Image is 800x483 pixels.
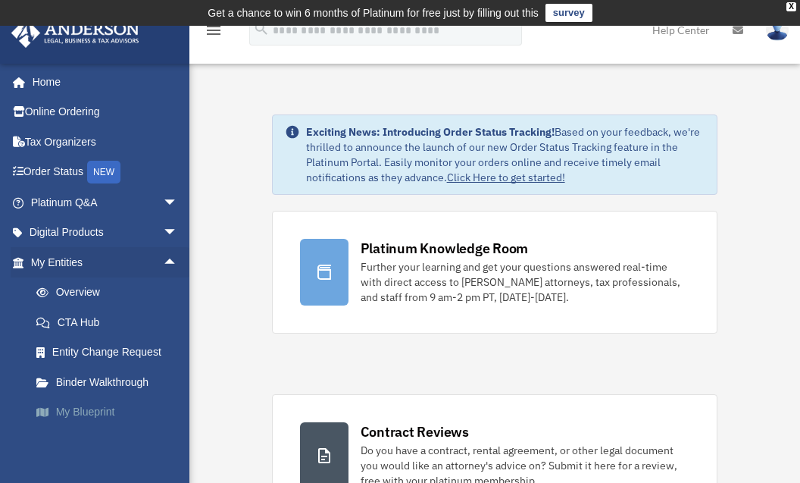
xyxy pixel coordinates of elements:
[205,27,223,39] a: menu
[11,218,201,248] a: Digital Productsarrow_drop_down
[21,427,201,457] a: Tax Due Dates
[253,20,270,37] i: search
[208,4,539,22] div: Get a chance to win 6 months of Platinum for free just by filling out this
[11,127,201,157] a: Tax Organizers
[11,97,201,127] a: Online Ordering
[306,124,705,185] div: Based on your feedback, we're thrilled to announce the launch of our new Order Status Tracking fe...
[163,218,193,249] span: arrow_drop_down
[447,171,565,184] a: Click Here to get started!
[11,67,193,97] a: Home
[306,125,555,139] strong: Exciting News: Introducing Order Status Tracking!
[21,367,201,397] a: Binder Walkthrough
[163,247,193,278] span: arrow_drop_up
[87,161,120,183] div: NEW
[21,337,201,368] a: Entity Change Request
[163,187,193,218] span: arrow_drop_down
[361,259,690,305] div: Further your learning and get your questions answered real-time with direct access to [PERSON_NAM...
[11,247,201,278] a: My Entitiesarrow_drop_up
[272,211,718,334] a: Platinum Knowledge Room Further your learning and get your questions answered real-time with dire...
[205,21,223,39] i: menu
[21,397,201,428] a: My Blueprint
[766,19,789,41] img: User Pic
[7,18,144,48] img: Anderson Advisors Platinum Portal
[21,307,201,337] a: CTA Hub
[11,157,201,188] a: Order StatusNEW
[786,2,796,11] div: close
[545,4,592,22] a: survey
[361,422,469,441] div: Contract Reviews
[361,239,529,258] div: Platinum Knowledge Room
[11,187,201,218] a: Platinum Q&Aarrow_drop_down
[21,278,201,308] a: Overview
